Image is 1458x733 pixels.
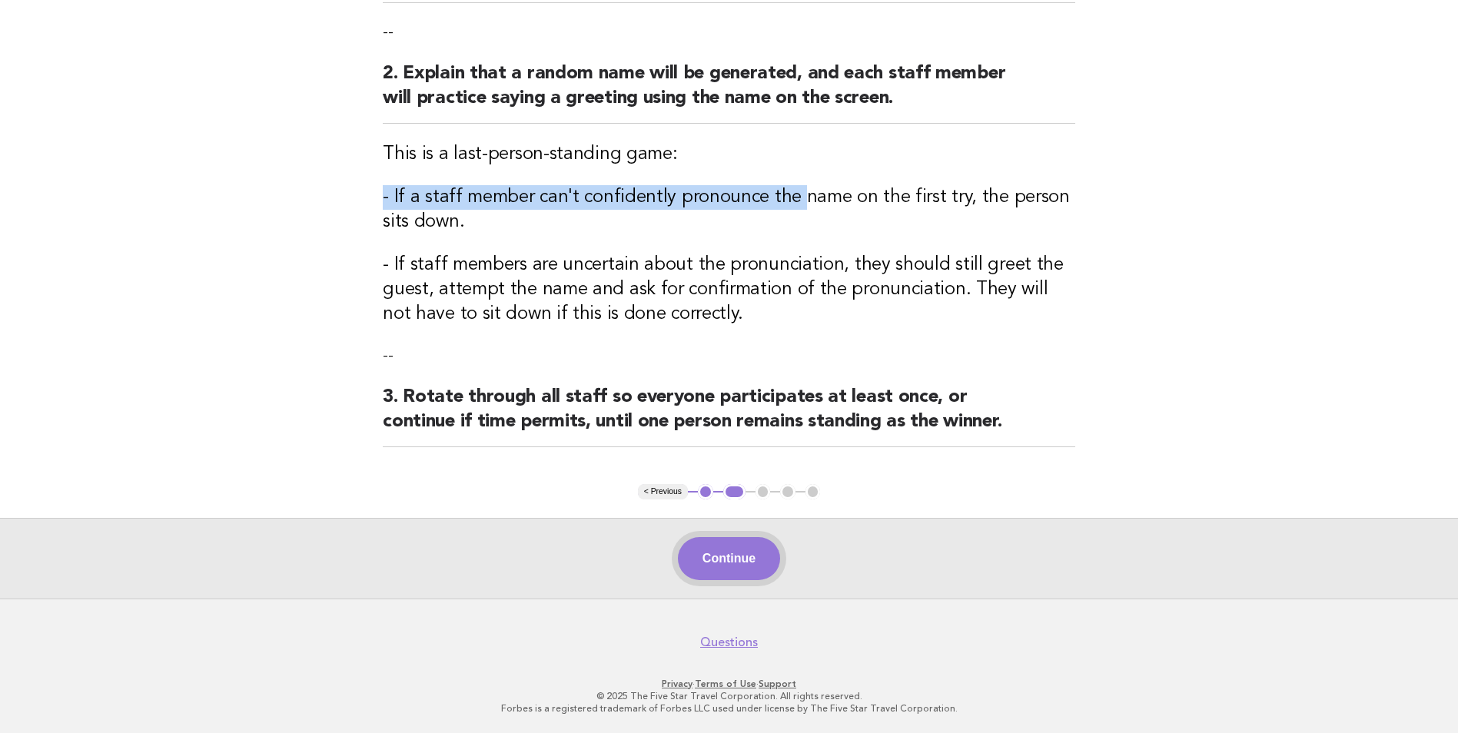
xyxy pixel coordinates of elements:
a: Terms of Use [695,678,756,689]
p: © 2025 The Five Star Travel Corporation. All rights reserved. [259,690,1200,702]
h3: - If a staff member can't confidently pronounce the name on the first try, the person sits down. [383,185,1075,234]
a: Support [759,678,796,689]
button: 2 [723,484,746,499]
h2: 2. Explain that a random name will be generated, and each staff member will practice saying a gre... [383,61,1075,124]
h3: - If staff members are uncertain about the pronunciation, they should still greet the guest, atte... [383,253,1075,327]
p: · · [259,678,1200,690]
button: Continue [678,537,780,580]
button: < Previous [638,484,688,499]
h2: 3. Rotate through all staff so everyone participates at least once, or continue if time permits, ... [383,385,1075,447]
h3: This is a last-person-standing game: [383,142,1075,167]
p: Forbes is a registered trademark of Forbes LLC used under license by The Five Star Travel Corpora... [259,702,1200,715]
button: 1 [698,484,713,499]
p: -- [383,22,1075,43]
a: Privacy [662,678,692,689]
p: -- [383,345,1075,366]
a: Questions [700,635,758,650]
